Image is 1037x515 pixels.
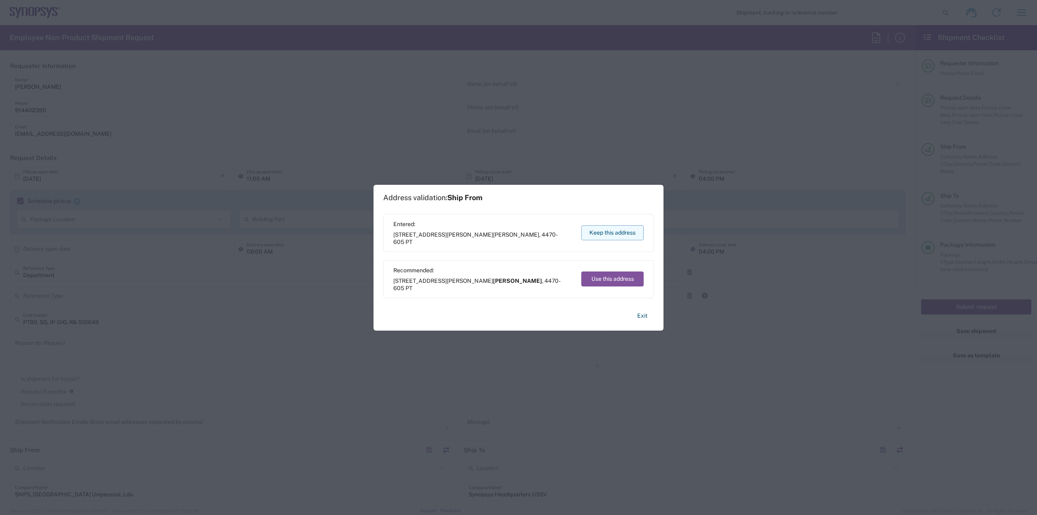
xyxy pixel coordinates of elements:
button: Keep this address [581,225,644,240]
h1: Address validation: [383,193,482,202]
span: [PERSON_NAME] [493,231,539,238]
button: Exit [631,309,654,323]
span: [PERSON_NAME] [493,278,542,284]
span: PT [405,239,412,245]
span: Ship From [447,193,482,202]
button: Use this address [581,271,644,286]
span: [STREET_ADDRESS][PERSON_NAME] , [393,231,574,246]
span: [STREET_ADDRESS][PERSON_NAME] , [393,277,574,292]
span: Recommended: [393,267,574,274]
span: PT [405,285,412,291]
span: Entered: [393,220,574,228]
